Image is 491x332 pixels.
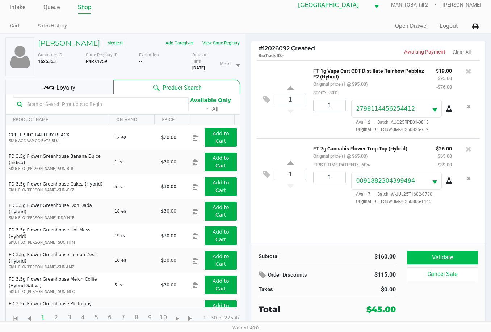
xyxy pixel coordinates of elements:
[205,177,237,196] button: Add to Cart
[313,90,337,95] small: 80cdt:
[395,22,428,30] button: Open Drawer
[351,126,452,133] span: Original ID: FLSRWGM-20250825-712
[333,285,396,294] div: $0.00
[205,202,237,221] button: Add to Cart
[213,180,229,193] app-button-loader: Add to Cart
[213,229,229,242] app-button-loader: Add to Cart
[111,174,158,199] td: 5 ea
[213,155,229,169] app-button-loader: Add to Cart
[6,297,111,322] td: FD 3.5g Flower Greenhouse PK Trophy (Hybrid-Indica)
[259,303,343,315] div: Total
[109,115,154,125] th: ON HAND
[6,248,111,273] td: FD 3.5g Flower Greenhouse Lemon Zest (Hybrid)
[9,240,108,245] p: SKU: FLO-[PERSON_NAME]-SUN-HTM
[212,105,218,113] button: All
[161,209,176,214] span: $30.00
[163,84,202,92] span: Product Search
[436,84,452,90] small: -$76.00
[205,276,237,294] button: Add to Cart
[49,311,63,324] span: Page 2
[366,303,396,315] div: $45.00
[313,81,368,87] small: Original price (1 @ $95.00)
[358,162,370,167] span: -60%
[313,162,370,167] small: FIRST TIME PATIENT:
[259,45,263,52] span: #
[440,22,458,30] button: Logout
[9,166,108,171] p: SKU: FLO-[PERSON_NAME]-SUN-BDL
[333,252,396,261] div: $160.00
[326,90,337,95] span: -80%
[89,311,103,324] span: Page 5
[139,59,143,64] b: --
[22,310,36,324] span: Go to the previous page
[111,273,158,297] td: 5 ea
[36,311,50,324] span: Page 1
[203,105,212,112] span: ᛫
[259,53,282,58] span: BioTrack ID:
[370,192,377,197] span: ·
[161,258,176,263] span: $30.00
[9,215,108,221] p: SKU: FLO-[PERSON_NAME]-DDA-HYB
[436,66,452,74] p: $19.00
[78,2,91,12] a: Shop
[213,303,229,316] app-button-loader: Add to Cart
[368,48,445,56] p: Awaiting Payment
[38,52,62,58] span: Customer ID
[9,310,22,324] span: Go to the first page
[9,264,108,270] p: SKU: FLO-[PERSON_NAME]-SUN-LMZ
[103,311,117,324] span: Page 6
[24,99,185,110] input: Scan or Search Products to Begin
[25,314,34,323] span: Go to the previous page
[38,39,100,47] h5: [PERSON_NAME]
[213,131,229,144] app-button-loader: Add to Cart
[139,52,159,58] span: Expiration
[357,269,396,281] div: $115.00
[351,198,452,205] span: Original ID: FLSRWGM-20250806-1445
[220,61,231,67] span: More
[436,144,452,152] p: $26.00
[6,115,240,307] div: Data table
[205,300,237,319] button: Add to Cart
[205,226,237,245] button: Add to Cart
[111,248,158,273] td: 16 ea
[217,55,243,73] li: More
[453,48,471,56] button: Clear All
[116,311,130,324] span: Page 7
[6,174,111,199] td: FD 3.5g Flower Greenhouse Cakez (Hybrid)
[213,204,229,218] app-button-loader: Add to Cart
[76,311,90,324] span: Page 4
[213,278,229,291] app-button-loader: Add to Cart
[282,53,284,58] span: -
[9,138,108,144] p: SKU: ACC-VAP-CC-BATSIBLK
[6,224,111,248] td: FD 3.5g Flower Greenhouse Hot Mess (Hybrid)
[186,314,195,323] span: Go to the last page
[407,251,478,264] button: Validate
[6,125,111,150] td: CCELL SILO BATTERY BLACK
[161,184,176,189] span: $30.00
[298,1,365,9] span: [GEOGRAPHIC_DATA]
[428,100,441,117] button: Select
[351,120,429,125] span: Avail: 2 Batch: AUG25RPB01-0818
[43,2,60,12] a: Queue
[86,59,107,64] b: P4RX1759
[111,199,158,224] td: 18 ea
[205,251,237,270] button: Add to Cart
[391,1,442,9] span: MANITOBA Till 2
[111,150,158,174] td: 1 ea
[205,128,237,147] button: Add to Cart
[130,311,143,324] span: Page 8
[259,252,322,261] div: Subtotal
[161,135,176,140] span: $20.00
[56,84,75,92] span: Loyalty
[9,289,108,294] p: SKU: FLO-[PERSON_NAME]-SUN-MEC
[442,1,481,9] span: [PERSON_NAME]
[10,21,20,30] a: Cart
[198,37,240,49] button: View State Registry
[10,2,25,12] a: Intake
[232,325,259,331] span: Web: v1.40.0
[6,199,111,224] td: FD 3.5g Flower Greenhouse Don Dada (Hybrid)
[436,162,452,167] small: -$39.00
[86,52,118,58] span: State Registry ID
[143,311,157,324] span: Page 9
[407,267,478,281] button: Cancel Sale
